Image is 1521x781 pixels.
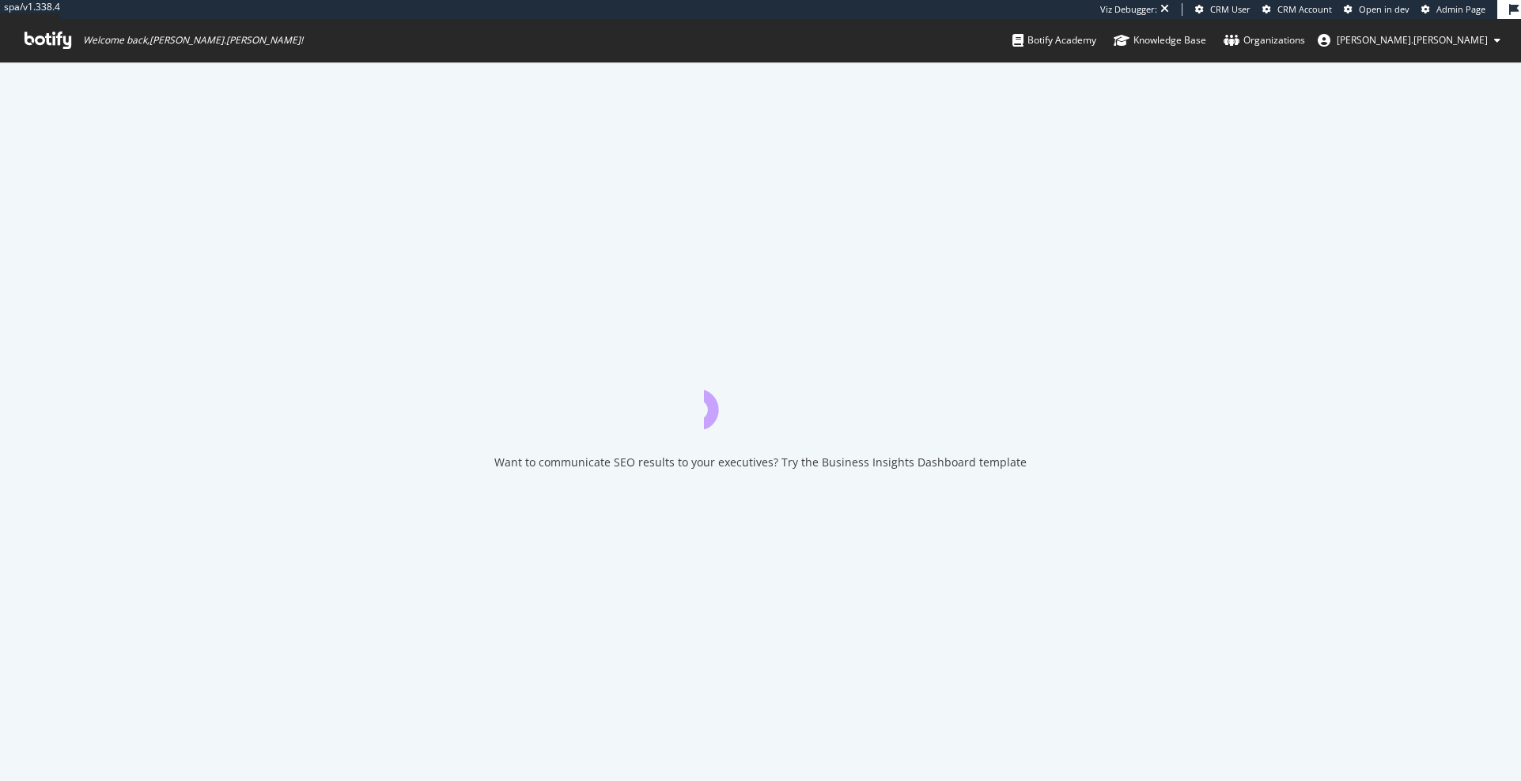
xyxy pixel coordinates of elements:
[1344,3,1409,16] a: Open in dev
[1436,3,1485,15] span: Admin Page
[1224,19,1305,62] a: Organizations
[1012,32,1096,48] div: Botify Academy
[494,455,1027,470] div: Want to communicate SEO results to your executives? Try the Business Insights Dashboard template
[1337,33,1488,47] span: ryan.flanagan
[1012,19,1096,62] a: Botify Academy
[704,372,818,429] div: animation
[1359,3,1409,15] span: Open in dev
[1224,32,1305,48] div: Organizations
[1277,3,1332,15] span: CRM Account
[83,34,303,47] span: Welcome back, [PERSON_NAME].[PERSON_NAME] !
[1210,3,1250,15] span: CRM User
[1114,32,1206,48] div: Knowledge Base
[1421,3,1485,16] a: Admin Page
[1195,3,1250,16] a: CRM User
[1100,3,1157,16] div: Viz Debugger:
[1305,28,1513,53] button: [PERSON_NAME].[PERSON_NAME]
[1262,3,1332,16] a: CRM Account
[1114,19,1206,62] a: Knowledge Base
